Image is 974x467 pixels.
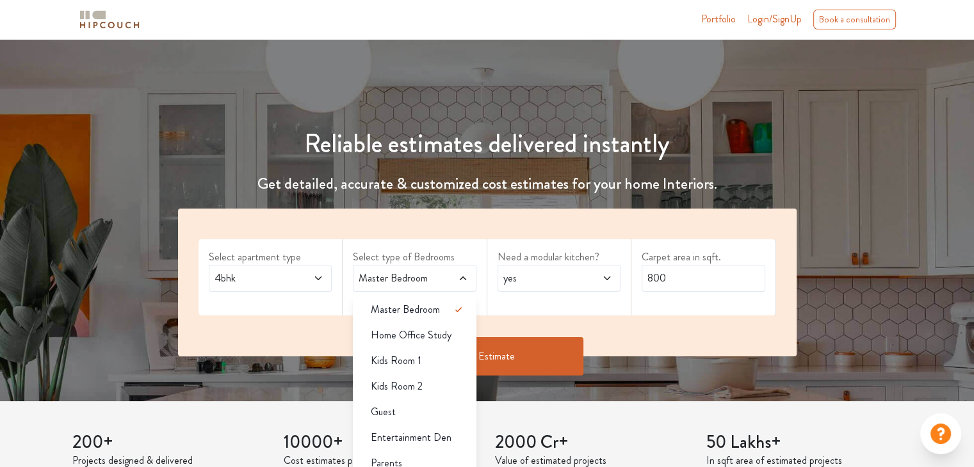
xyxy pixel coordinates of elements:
[495,432,691,454] h3: 2000 Cr+
[371,353,421,368] span: Kids Room 1
[77,8,142,31] img: logo-horizontal.svg
[170,129,804,159] h1: Reliable estimates delivered instantly
[642,249,765,265] label: Carpet area in sqft.
[391,337,583,376] button: Get Estimate
[371,302,440,317] span: Master Bedroom
[284,432,480,454] h3: 10000+
[209,249,332,265] label: Select apartment type
[706,432,902,454] h3: 50 Lakhs+
[212,271,296,286] span: 4bhk
[498,249,621,265] label: Need a modular kitchen?
[371,379,423,394] span: Kids Room 2
[170,175,804,193] h4: Get detailed, accurate & customized cost estimates for your home Interiors.
[747,12,802,26] span: Login/SignUp
[77,5,142,34] span: logo-horizontal.svg
[72,432,268,454] h3: 200+
[353,292,476,305] div: select 3 more room(s)
[501,271,585,286] span: yes
[353,249,476,265] label: Select type of Bedrooms
[642,265,765,292] input: Enter area sqft
[813,10,896,29] div: Book a consultation
[371,328,451,343] span: Home Office Study
[701,12,736,27] a: Portfolio
[371,430,451,445] span: Entertainment Den
[356,271,440,286] span: Master Bedroom
[371,404,396,420] span: Guest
